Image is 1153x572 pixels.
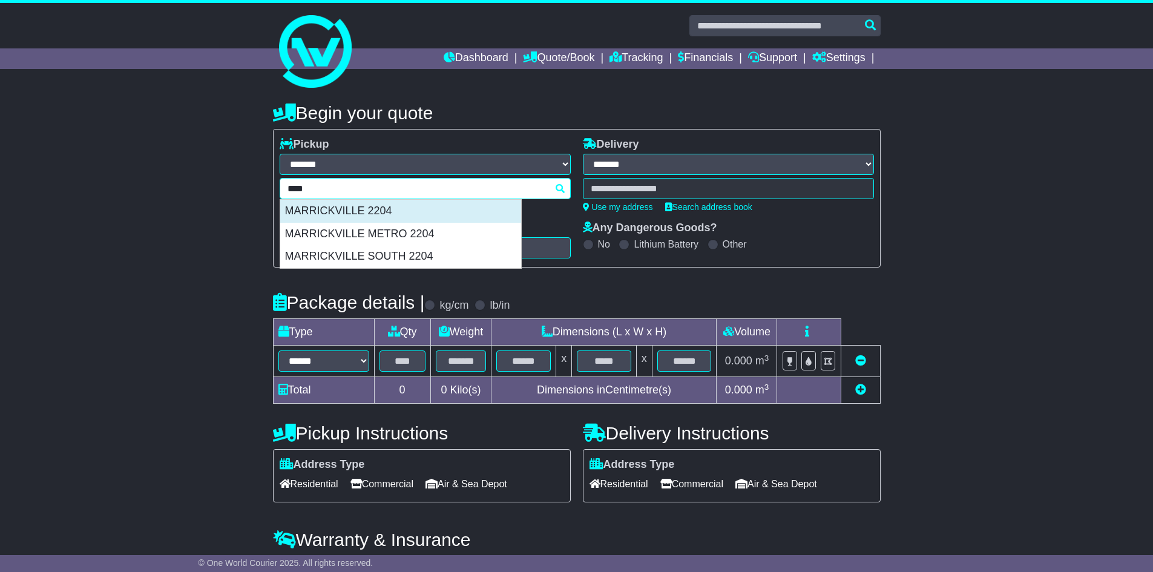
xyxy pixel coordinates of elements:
[748,48,797,69] a: Support
[523,48,594,69] a: Quote/Book
[636,346,652,377] td: x
[590,475,648,493] span: Residential
[439,299,468,312] label: kg/cm
[855,355,866,367] a: Remove this item
[490,299,510,312] label: lb/in
[280,138,329,151] label: Pickup
[723,238,747,250] label: Other
[583,202,653,212] a: Use my address
[350,475,413,493] span: Commercial
[280,475,338,493] span: Residential
[556,346,572,377] td: x
[764,383,769,392] sup: 3
[430,377,491,404] td: Kilo(s)
[764,353,769,363] sup: 3
[583,423,881,443] h4: Delivery Instructions
[374,377,430,404] td: 0
[678,48,733,69] a: Financials
[273,530,881,550] h4: Warranty & Insurance
[491,377,717,404] td: Dimensions in Centimetre(s)
[812,48,866,69] a: Settings
[273,377,374,404] td: Total
[280,200,521,223] div: MARRICKVILLE 2204
[273,423,571,443] h4: Pickup Instructions
[441,384,447,396] span: 0
[199,558,373,568] span: © One World Courier 2025. All rights reserved.
[425,475,507,493] span: Air & Sea Depot
[735,475,817,493] span: Air & Sea Depot
[280,458,365,472] label: Address Type
[374,319,430,346] td: Qty
[430,319,491,346] td: Weight
[280,178,571,199] typeahead: Please provide city
[273,103,881,123] h4: Begin your quote
[598,238,610,250] label: No
[583,138,639,151] label: Delivery
[609,48,663,69] a: Tracking
[280,245,521,268] div: MARRICKVILLE SOUTH 2204
[280,223,521,246] div: MARRICKVILLE METRO 2204
[444,48,508,69] a: Dashboard
[583,222,717,235] label: Any Dangerous Goods?
[725,355,752,367] span: 0.000
[725,384,752,396] span: 0.000
[273,292,425,312] h4: Package details |
[590,458,675,472] label: Address Type
[273,319,374,346] td: Type
[855,384,866,396] a: Add new item
[665,202,752,212] a: Search address book
[634,238,698,250] label: Lithium Battery
[755,384,769,396] span: m
[660,475,723,493] span: Commercial
[755,355,769,367] span: m
[491,319,717,346] td: Dimensions (L x W x H)
[717,319,777,346] td: Volume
